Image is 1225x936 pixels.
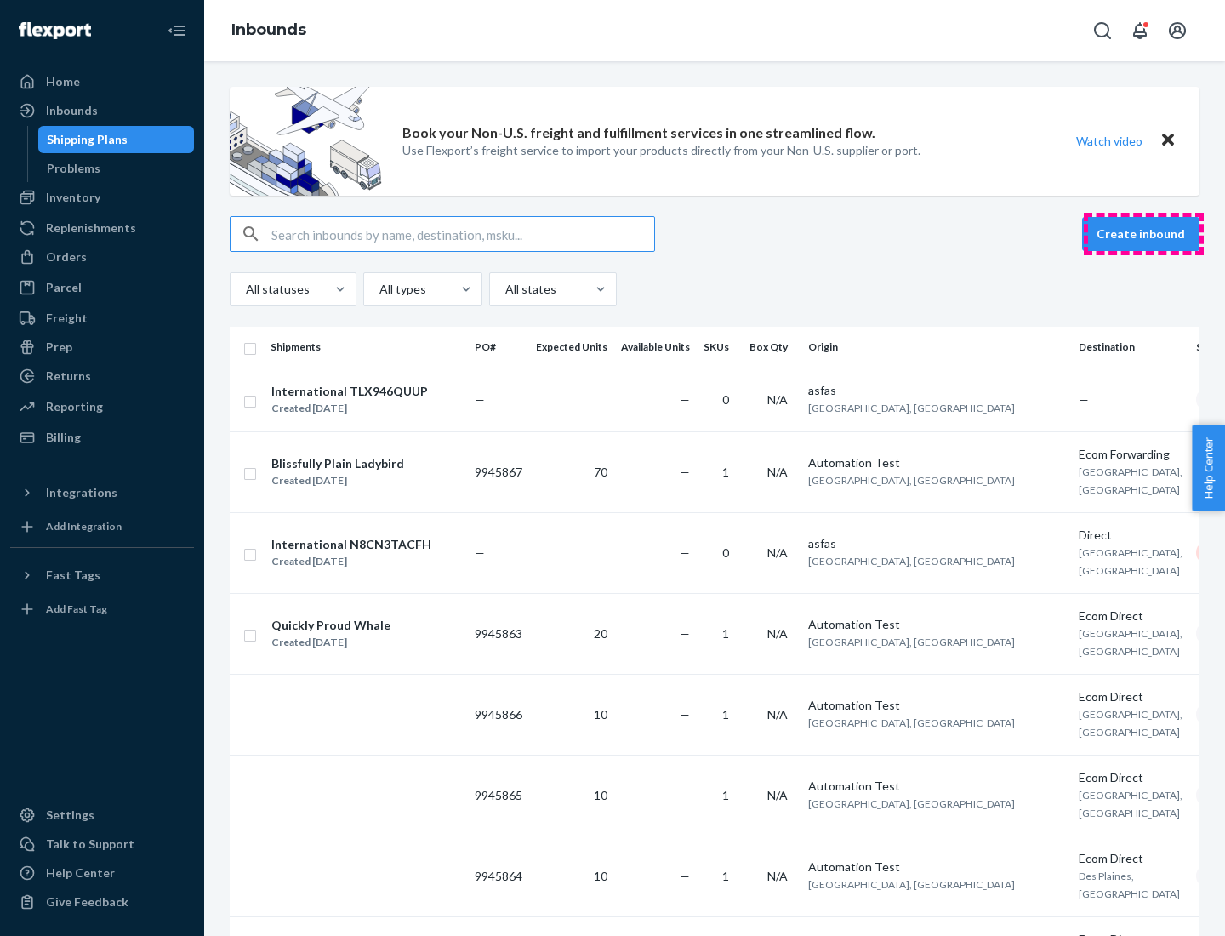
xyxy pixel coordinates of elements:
[46,836,134,853] div: Talk to Support
[722,788,729,802] span: 1
[475,545,485,560] span: —
[1079,446,1182,463] div: Ecom Forwarding
[594,465,607,479] span: 70
[594,626,607,641] span: 20
[1082,217,1199,251] button: Create inbound
[722,869,729,883] span: 1
[271,536,431,553] div: International N8CN3TACFH
[10,184,194,211] a: Inventory
[218,6,320,55] ol: breadcrumbs
[10,562,194,589] button: Fast Tags
[402,142,920,159] p: Use Flexport’s freight service to import your products directly from your Non-U.S. supplier or port.
[468,755,529,836] td: 9945865
[231,20,306,39] a: Inbounds
[1085,14,1120,48] button: Open Search Box
[46,865,115,882] div: Help Center
[10,274,194,301] a: Parcel
[468,674,529,755] td: 9945866
[10,243,194,271] a: Orders
[767,869,788,883] span: N/A
[722,707,729,722] span: 1
[808,535,1065,552] div: asfas
[680,545,690,560] span: —
[10,362,194,390] a: Returns
[38,155,195,182] a: Problems
[808,454,1065,471] div: Automation Test
[468,836,529,916] td: 9945864
[10,393,194,420] a: Reporting
[767,788,788,802] span: N/A
[594,869,607,883] span: 10
[680,707,690,722] span: —
[808,402,1015,414] span: [GEOGRAPHIC_DATA], [GEOGRAPHIC_DATA]
[271,383,428,400] div: International TLX946QUUP
[722,392,729,407] span: 0
[10,334,194,361] a: Prep
[767,465,788,479] span: N/A
[10,479,194,506] button: Integrations
[271,617,390,634] div: Quickly Proud Whale
[697,327,743,368] th: SKUs
[529,327,614,368] th: Expected Units
[10,513,194,540] a: Add Integration
[10,97,194,124] a: Inbounds
[46,102,98,119] div: Inbounds
[1079,708,1182,739] span: [GEOGRAPHIC_DATA], [GEOGRAPHIC_DATA]
[46,279,82,296] div: Parcel
[160,14,194,48] button: Close Navigation
[767,626,788,641] span: N/A
[808,878,1015,891] span: [GEOGRAPHIC_DATA], [GEOGRAPHIC_DATA]
[46,339,72,356] div: Prep
[680,465,690,479] span: —
[1157,128,1179,153] button: Close
[271,455,404,472] div: Blissfully Plain Ladybird
[271,400,428,417] div: Created [DATE]
[1079,465,1182,496] span: [GEOGRAPHIC_DATA], [GEOGRAPHIC_DATA]
[1123,14,1157,48] button: Open notifications
[680,788,690,802] span: —
[271,472,404,489] div: Created [DATE]
[504,281,505,298] input: All states
[722,465,729,479] span: 1
[10,424,194,451] a: Billing
[801,327,1072,368] th: Origin
[594,707,607,722] span: 10
[46,567,100,584] div: Fast Tags
[808,797,1015,810] span: [GEOGRAPHIC_DATA], [GEOGRAPHIC_DATA]
[808,636,1015,648] span: [GEOGRAPHIC_DATA], [GEOGRAPHIC_DATA]
[808,859,1065,876] div: Automation Test
[808,616,1065,633] div: Automation Test
[468,327,529,368] th: PO#
[722,626,729,641] span: 1
[767,545,788,560] span: N/A
[10,68,194,95] a: Home
[808,474,1015,487] span: [GEOGRAPHIC_DATA], [GEOGRAPHIC_DATA]
[378,281,379,298] input: All types
[1065,128,1154,153] button: Watch video
[402,123,875,143] p: Book your Non-U.S. freight and fulfillment services in one streamlined flow.
[1079,608,1182,625] div: Ecom Direct
[722,545,729,560] span: 0
[10,305,194,332] a: Freight
[1079,789,1182,819] span: [GEOGRAPHIC_DATA], [GEOGRAPHIC_DATA]
[1072,327,1189,368] th: Destination
[1192,425,1225,511] button: Help Center
[19,22,91,39] img: Flexport logo
[10,596,194,623] a: Add Fast Tag
[271,217,654,251] input: Search inbounds by name, destination, msku...
[46,484,117,501] div: Integrations
[1079,546,1182,577] span: [GEOGRAPHIC_DATA], [GEOGRAPHIC_DATA]
[594,788,607,802] span: 10
[680,869,690,883] span: —
[1079,627,1182,658] span: [GEOGRAPHIC_DATA], [GEOGRAPHIC_DATA]
[46,248,87,265] div: Orders
[46,310,88,327] div: Freight
[264,327,468,368] th: Shipments
[808,697,1065,714] div: Automation Test
[1079,688,1182,705] div: Ecom Direct
[46,73,80,90] div: Home
[46,429,81,446] div: Billing
[46,398,103,415] div: Reporting
[46,220,136,237] div: Replenishments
